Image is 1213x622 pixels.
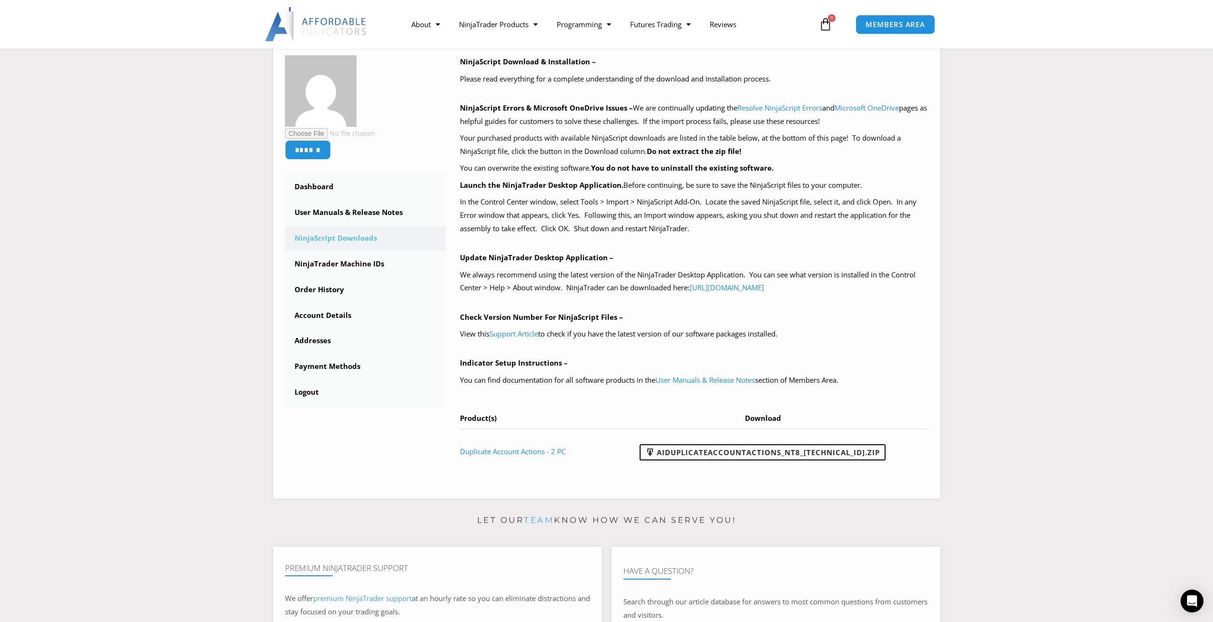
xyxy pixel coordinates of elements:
a: premium NinjaTrader support [313,593,412,603]
p: Before continuing, be sure to save the NinjaScript files to your computer. [460,179,928,192]
a: NinjaScript Downloads [285,226,446,251]
a: About [402,13,449,35]
b: NinjaScript Errors & Microsoft OneDrive Issues – [460,103,633,112]
a: Microsoft OneDrive [835,103,899,112]
b: You do not have to uninstall the existing software. [591,163,774,173]
b: Update NinjaTrader Desktop Application – [460,253,613,262]
b: Indicator Setup Instructions – [460,358,568,367]
p: Please read everything for a complete understanding of the download and installation process. [460,72,928,86]
img: 1eeb6c643e5196cba50066c4e6d585ad8c9cdad88b2f7bbe5d08232ee6f1056f [285,55,357,127]
a: Futures Trading [621,13,700,35]
b: Check Version Number For NinjaScript Files – [460,312,623,322]
span: 0 [828,14,836,22]
p: We are continually updating the and pages as helpful guides for customers to solve these challeng... [460,102,928,128]
nav: Menu [402,13,816,35]
p: View this to check if you have the latest version of our software packages installed. [460,327,928,341]
a: NinjaTrader Products [449,13,547,35]
a: Logout [285,380,446,405]
b: Launch the NinjaTrader Desktop Application. [460,180,623,190]
span: We offer [285,593,313,603]
span: Download [745,413,781,423]
div: Open Intercom Messenger [1181,590,1203,612]
a: MEMBERS AREA [856,15,935,34]
a: Dashboard [285,174,446,199]
p: Your purchased products with available NinjaScript downloads are listed in the table below, at th... [460,132,928,158]
a: Order History [285,277,446,302]
a: team [524,515,554,525]
p: In the Control Center window, select Tools > Import > NinjaScript Add-On. Locate the saved NinjaS... [460,195,928,235]
img: LogoAI | Affordable Indicators – NinjaTrader [265,7,367,41]
p: You can find documentation for all software products in the section of Members Area. [460,374,928,387]
a: 0 [805,10,846,38]
a: Account Details [285,303,446,328]
p: We always recommend using the latest version of the NinjaTrader Desktop Application. You can see ... [460,268,928,295]
p: Let our know how we can serve you! [273,513,940,528]
a: User Manuals & Release Notes [655,375,755,385]
h4: Have A Question? [623,566,928,576]
a: Duplicate Account Actions - 2 PC [460,447,566,456]
span: Product(s) [460,413,497,423]
p: You can overwrite the existing software. [460,162,928,175]
a: Payment Methods [285,354,446,379]
a: Programming [547,13,621,35]
a: Resolve NinjaScript Errors [737,103,822,112]
p: Search through our article database for answers to most common questions from customers and visit... [623,595,928,622]
a: User Manuals & Release Notes [285,200,446,225]
span: MEMBERS AREA [866,21,925,28]
h4: Premium NinjaTrader Support [285,563,590,573]
nav: Account pages [285,174,446,405]
a: Reviews [700,13,746,35]
a: AIDuplicateAccountActions_NT8_[TECHNICAL_ID].zip [640,444,886,460]
a: Addresses [285,328,446,353]
span: at an hourly rate so you can eliminate distractions and stay focused on your trading goals. [285,593,590,616]
a: Support Article [489,329,538,338]
b: NinjaScript Download & Installation – [460,57,596,66]
a: NinjaTrader Machine IDs [285,252,446,276]
a: [URL][DOMAIN_NAME] [690,283,764,292]
b: Do not extract the zip file! [647,146,741,156]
